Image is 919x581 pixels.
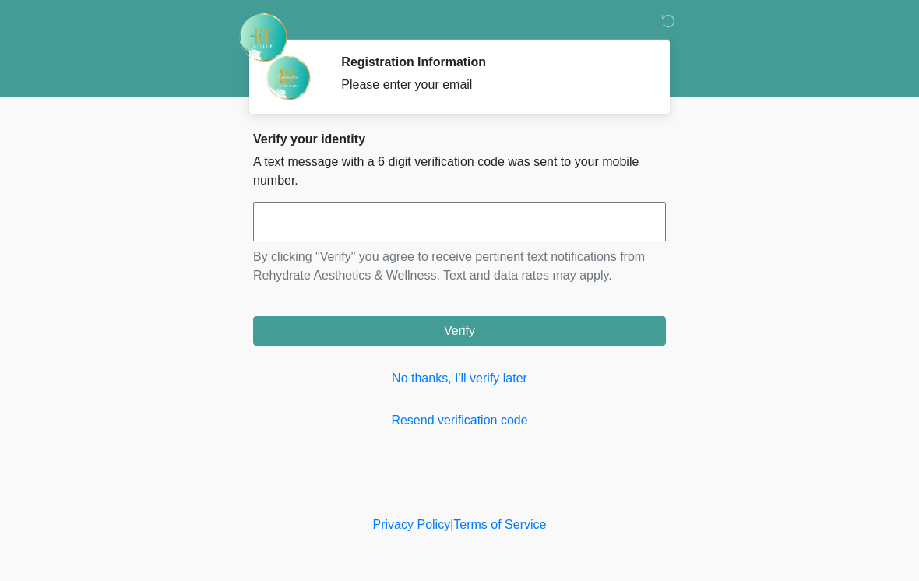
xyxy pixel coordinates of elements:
a: | [450,518,453,531]
button: Verify [253,316,666,346]
p: A text message with a 6 digit verification code was sent to your mobile number. [253,153,666,190]
img: Rehydrate Aesthetics & Wellness Logo [238,12,289,63]
h2: Verify your identity [253,132,666,146]
a: No thanks, I'll verify later [253,369,666,388]
a: Privacy Policy [373,518,451,531]
a: Resend verification code [253,411,666,430]
a: Terms of Service [453,518,546,531]
p: By clicking "Verify" you agree to receive pertinent text notifications from Rehydrate Aesthetics ... [253,248,666,285]
img: Agent Avatar [265,55,312,101]
div: Please enter your email [341,76,643,94]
